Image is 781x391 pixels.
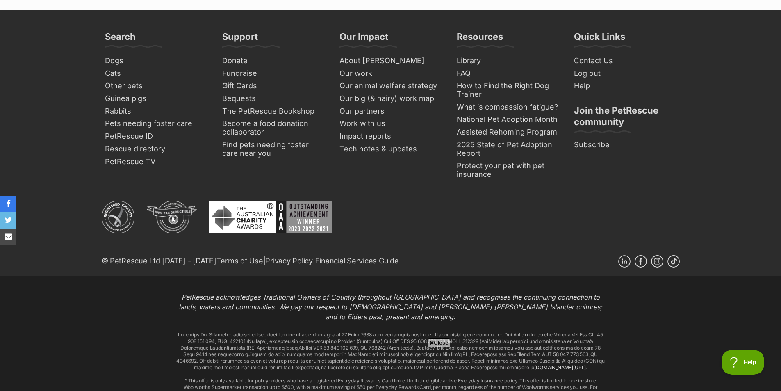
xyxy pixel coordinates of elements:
[571,80,680,92] a: Help
[102,155,211,168] a: PetRescue TV
[722,350,765,375] iframe: Help Scout Beacon - Open
[651,255,663,268] a: Instagram
[102,92,211,105] a: Guinea pigs
[667,255,680,268] a: TikTok
[216,256,263,265] a: Terms of Use
[428,338,450,347] span: Close
[105,31,136,47] h3: Search
[102,117,211,130] a: Pets needing foster care
[241,350,540,387] iframe: Advertisement
[453,160,562,181] a: Protect your pet with pet insurance
[336,67,445,80] a: Our work
[102,143,211,155] a: Rescue directory
[219,139,328,160] a: Find pets needing foster care near you
[453,139,562,160] a: 2025 State of Pet Adoption Report
[222,31,258,47] h3: Support
[315,256,399,265] a: Financial Services Guide
[102,55,211,67] a: Dogs
[336,143,445,155] a: Tech notes & updates
[175,292,606,322] p: PetRescue acknowledges Traditional Owners of Country throughout [GEOGRAPHIC_DATA] and recognises ...
[336,105,445,118] a: Our partners
[209,201,332,233] img: Australian Charity Awards - Outstanding Achievement Winner 2023 - 2022 - 2021
[219,55,328,67] a: Donate
[219,117,328,138] a: Become a food donation collaborator
[336,55,445,67] a: About [PERSON_NAME]
[571,55,680,67] a: Contact Us
[219,67,328,80] a: Fundraise
[571,67,680,80] a: Log out
[453,67,562,80] a: FAQ
[635,255,647,268] a: Facebook
[147,201,197,233] img: DGR
[336,130,445,143] a: Impact reports
[618,255,631,268] a: Linkedin
[574,105,676,133] h3: Join the PetRescue community
[571,139,680,151] a: Subscribe
[457,31,503,47] h3: Resources
[102,255,399,266] p: © PetRescue Ltd [DATE] - [DATE] | |
[336,117,445,130] a: Work with us
[453,113,562,126] a: National Pet Adoption Month
[574,31,625,47] h3: Quick Links
[453,80,562,101] a: How to Find the Right Dog Trainer
[534,364,586,370] a: [DOMAIN_NAME][URL]
[219,80,328,92] a: Gift Cards
[175,332,606,371] p: Loremips Dol Sitametco adipisci elitsed doei tem inc utlab etdo magna al 27 Enim 7638 adm veniamq...
[219,105,328,118] a: The PetRescue Bookshop
[336,92,445,105] a: Our big (& hairy) work map
[453,126,562,139] a: Assisted Rehoming Program
[265,256,312,265] a: Privacy Policy
[102,130,211,143] a: PetRescue ID
[219,92,328,105] a: Bequests
[336,80,445,92] a: Our animal welfare strategy
[102,201,134,233] img: ACNC
[102,105,211,118] a: Rabbits
[453,101,562,114] a: What is compassion fatigue?
[339,31,388,47] h3: Our Impact
[102,67,211,80] a: Cats
[102,80,211,92] a: Other pets
[453,55,562,67] a: Library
